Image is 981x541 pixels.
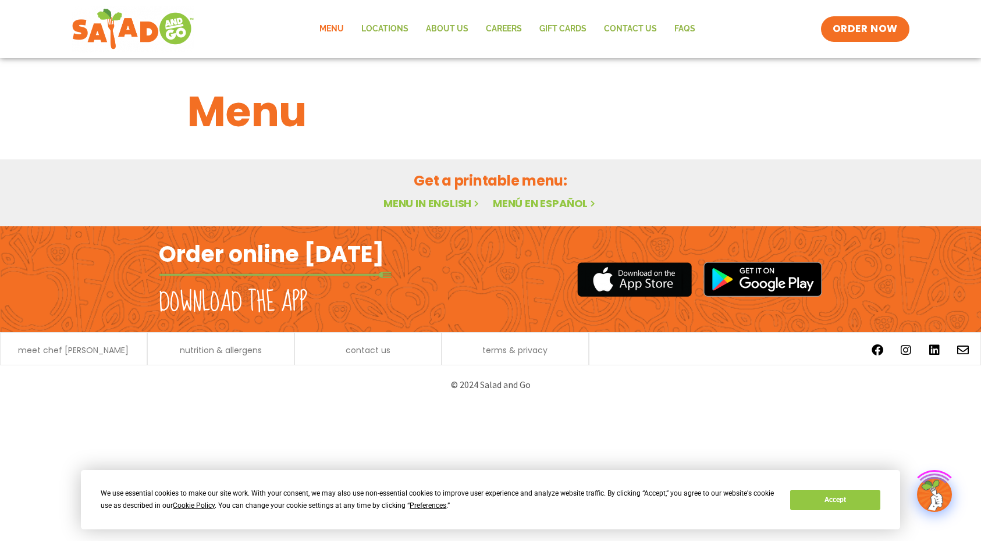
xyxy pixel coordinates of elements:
[353,16,417,42] a: Locations
[666,16,704,42] a: FAQs
[187,170,794,191] h2: Get a printable menu:
[173,501,215,510] span: Cookie Policy
[346,346,390,354] a: contact us
[417,16,477,42] a: About Us
[595,16,666,42] a: Contact Us
[383,196,481,211] a: Menu in English
[311,16,704,42] nav: Menu
[81,470,900,529] div: Cookie Consent Prompt
[703,262,822,297] img: google_play
[180,346,262,354] a: nutrition & allergens
[477,16,531,42] a: Careers
[72,6,194,52] img: new-SAG-logo-768×292
[159,272,392,278] img: fork
[482,346,548,354] a: terms & privacy
[101,487,776,512] div: We use essential cookies to make our site work. With your consent, we may also use non-essential ...
[790,490,880,510] button: Accept
[311,16,353,42] a: Menu
[531,16,595,42] a: GIFT CARDS
[18,346,129,354] a: meet chef [PERSON_NAME]
[833,22,898,36] span: ORDER NOW
[493,196,598,211] a: Menú en español
[165,377,816,393] p: © 2024 Salad and Go
[159,240,384,268] h2: Order online [DATE]
[410,501,446,510] span: Preferences
[187,80,794,143] h1: Menu
[159,286,307,319] h2: Download the app
[821,16,909,42] a: ORDER NOW
[577,261,692,298] img: appstore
